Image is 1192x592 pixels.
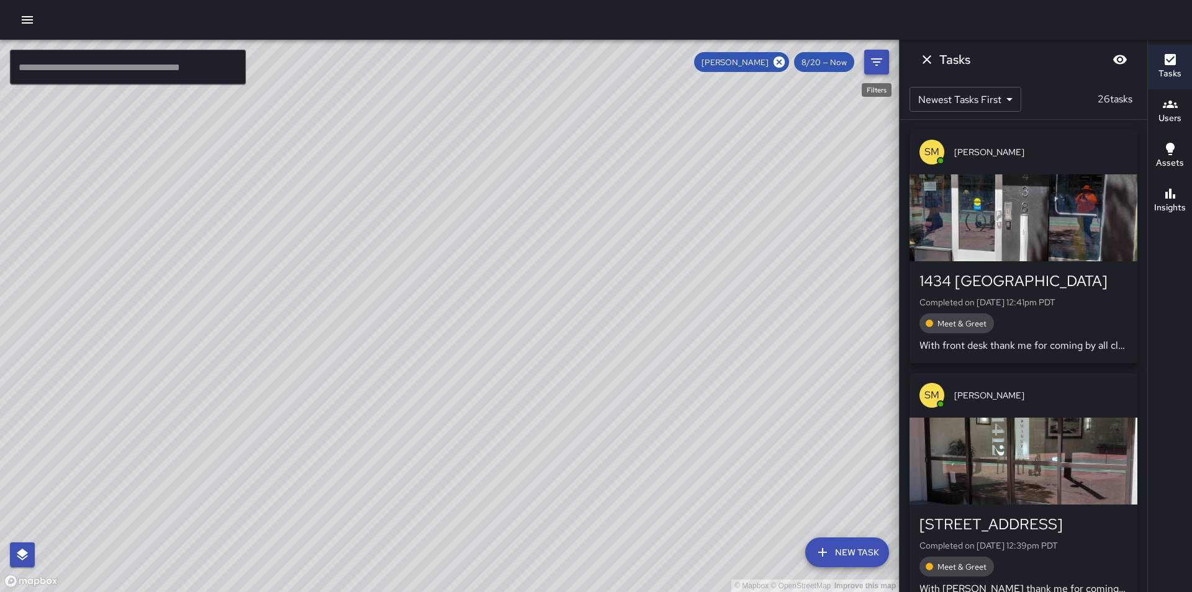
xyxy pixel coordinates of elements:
div: 1434 [GEOGRAPHIC_DATA] [919,271,1127,291]
p: SM [924,388,939,403]
button: Tasks [1148,45,1192,89]
div: [PERSON_NAME] [694,52,789,72]
span: [PERSON_NAME] [954,389,1127,401]
h6: Insights [1154,201,1186,215]
button: Users [1148,89,1192,134]
span: [PERSON_NAME] [694,57,776,68]
h6: Assets [1156,156,1184,170]
div: [STREET_ADDRESS] [919,514,1127,534]
h6: Tasks [939,50,970,70]
button: Filters [864,50,889,74]
button: New Task [805,537,889,567]
span: Meet & Greet [930,562,994,572]
span: Meet & Greet [930,318,994,329]
span: [PERSON_NAME] [954,146,1127,158]
button: Insights [1148,179,1192,223]
button: Dismiss [914,47,939,72]
button: Blur [1108,47,1132,72]
p: With front desk thank me for coming by all clear at this time [919,338,1127,353]
h6: Users [1158,112,1181,125]
p: SM [924,145,939,159]
p: 26 tasks [1093,92,1137,107]
p: Completed on [DATE] 12:41pm PDT [919,296,1127,308]
div: Filters [862,83,892,97]
span: 8/20 — Now [794,57,854,68]
p: Completed on [DATE] 12:39pm PDT [919,539,1127,552]
h6: Tasks [1158,67,1181,81]
button: Assets [1148,134,1192,179]
button: SM[PERSON_NAME]1434 [GEOGRAPHIC_DATA]Completed on [DATE] 12:41pm PDTMeet & GreetWith front desk t... [910,130,1137,363]
div: Newest Tasks First [910,87,1021,112]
